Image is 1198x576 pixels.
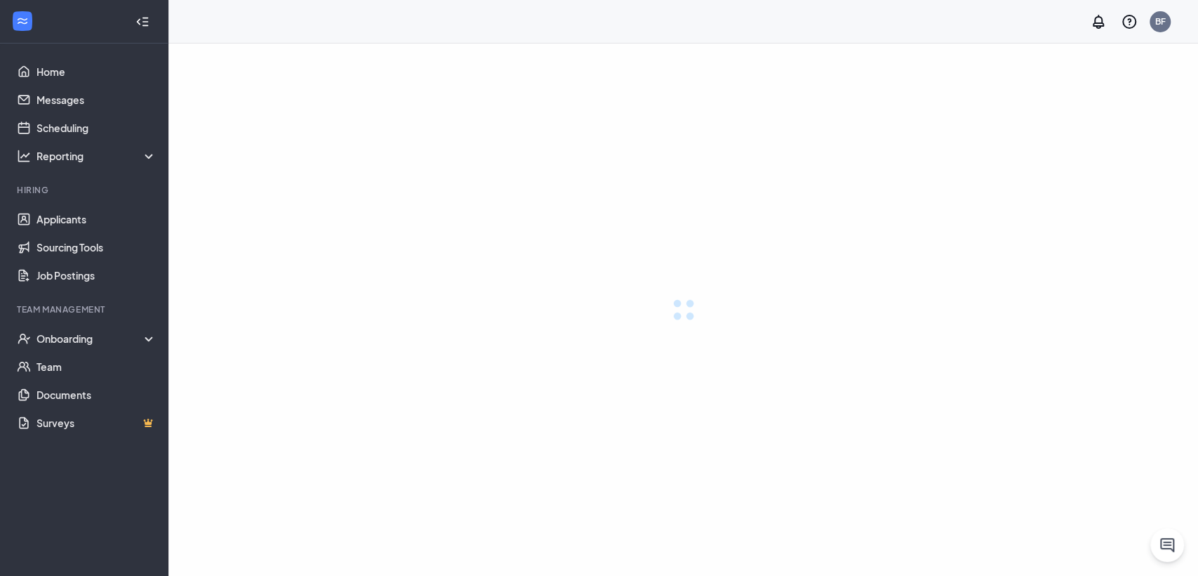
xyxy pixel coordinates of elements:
[36,381,157,409] a: Documents
[17,332,31,346] svg: UserCheck
[36,332,157,346] div: Onboarding
[17,149,31,163] svg: Analysis
[36,261,157,289] a: Job Postings
[36,86,157,114] a: Messages
[36,233,157,261] a: Sourcing Tools
[36,205,157,233] a: Applicants
[15,14,29,28] svg: WorkstreamLogo
[36,58,157,86] a: Home
[1155,15,1166,27] div: BF
[1150,528,1184,562] button: ChatActive
[36,409,157,437] a: SurveysCrown
[36,353,157,381] a: Team
[36,114,157,142] a: Scheduling
[1121,13,1138,30] svg: QuestionInfo
[1090,13,1107,30] svg: Notifications
[135,15,149,29] svg: Collapse
[17,303,154,315] div: Team Management
[1159,537,1176,554] svg: ChatActive
[36,149,157,163] div: Reporting
[17,184,154,196] div: Hiring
